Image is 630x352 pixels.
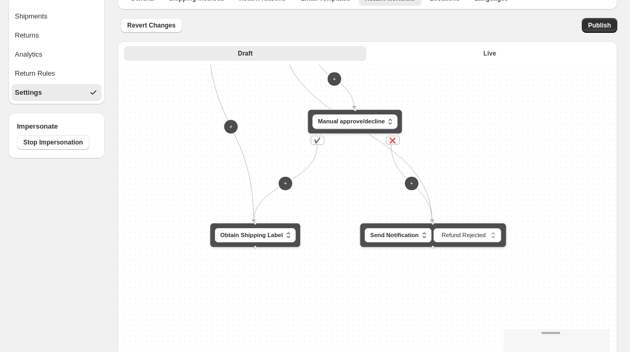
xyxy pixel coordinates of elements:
div: Returns [15,30,39,41]
button: Manual approve/decline [313,114,398,129]
span: Obtain Shipping Label [220,231,283,240]
span: Live [483,49,496,58]
button: Live version [368,46,611,61]
button: Publish [582,18,617,33]
button: + [279,177,293,191]
div: Manual approve/decline✔️❌ [308,110,403,134]
span: Revert Changes [127,21,175,30]
button: Obtain Shipping Label [215,228,296,242]
h4: Impersonate [17,121,96,132]
div: Analytics [15,49,42,60]
button: + [328,72,341,86]
span: Stop Impersonation [23,138,83,147]
button: Settings [12,84,102,101]
div: Obtain Shipping Label [210,223,301,247]
button: Returns [12,27,102,44]
span: Manual approve/decline [318,117,385,126]
button: + [405,177,419,191]
div: Send Notification [360,223,507,247]
button: Revert Changes [121,18,182,33]
div: Shipments [15,11,47,22]
button: Shipments [12,8,102,25]
span: Draft [238,49,253,58]
div: Settings [15,87,42,98]
button: + [224,120,238,133]
button: Send Notification [365,228,431,242]
g: Edge from 603f9eaa-8411-4c1b-9287-7a6d257ea006 to 881e6784-e518-472c-8875-9b8856a18670 [254,145,317,222]
div: Return Rules [15,68,55,79]
button: Analytics [12,46,102,63]
button: Stop Impersonation [17,135,89,150]
button: Return Rules [12,65,102,82]
span: Send Notification [371,231,419,240]
g: Edge from 3dda826a-cc96-4364-8b83-8418593fa824 to 603f9eaa-8411-4c1b-9287-7a6d257ea006 [315,49,355,109]
span: Publish [588,21,611,30]
button: Draft version [124,46,366,61]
